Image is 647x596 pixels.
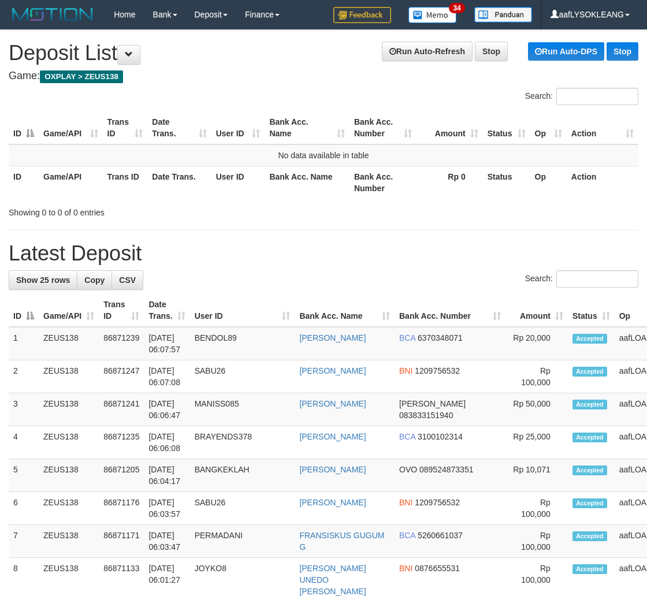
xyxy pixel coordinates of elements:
th: Action [567,166,638,199]
span: Accepted [572,433,607,442]
td: [DATE] 06:04:17 [144,459,189,492]
th: Bank Acc. Number [349,166,417,199]
span: BNI [399,366,412,375]
td: [DATE] 06:06:08 [144,426,189,459]
a: [PERSON_NAME] [299,432,366,441]
a: Show 25 rows [9,270,77,290]
td: 4 [9,426,39,459]
td: PERMADANI [190,525,295,558]
th: Bank Acc. Name: activate to sort column ascending [265,111,349,144]
th: Trans ID: activate to sort column ascending [103,111,148,144]
span: BCA [399,432,415,441]
a: Copy [77,270,112,290]
span: BCA [399,333,415,342]
td: 86871241 [99,393,144,426]
span: Copy 5260661037 to clipboard [418,531,463,540]
td: [DATE] 06:03:47 [144,525,189,558]
td: 86871247 [99,360,144,393]
th: Bank Acc. Name: activate to sort column ascending [295,294,395,327]
span: [PERSON_NAME] [399,399,466,408]
th: Action: activate to sort column ascending [567,111,638,144]
span: Copy 083833151940 to clipboard [399,411,453,420]
th: Op: activate to sort column ascending [530,111,567,144]
img: MOTION_logo.png [9,6,96,23]
td: 86871235 [99,426,144,459]
span: CSV [119,275,136,285]
a: [PERSON_NAME] [299,366,366,375]
th: Game/API: activate to sort column ascending [39,294,99,327]
td: Rp 50,000 [505,393,568,426]
span: BCA [399,531,415,540]
span: Accepted [572,334,607,344]
span: BNI [399,498,412,507]
input: Search: [556,270,638,288]
a: Run Auto-DPS [528,42,604,61]
span: Show 25 rows [16,275,70,285]
span: Accepted [572,465,607,475]
td: ZEUS138 [39,327,99,360]
th: Status: activate to sort column ascending [483,111,530,144]
span: 34 [449,3,464,13]
span: Copy [84,275,105,285]
td: Rp 10,071 [505,459,568,492]
span: Copy 3100102314 to clipboard [418,432,463,441]
td: ZEUS138 [39,525,99,558]
td: 7 [9,525,39,558]
th: Trans ID [103,166,148,199]
td: BRAYENDS378 [190,426,295,459]
td: Rp 100,000 [505,360,568,393]
h1: Deposit List [9,42,638,65]
td: 1 [9,327,39,360]
td: [DATE] 06:06:47 [144,393,189,426]
td: SABU26 [190,492,295,525]
td: ZEUS138 [39,426,99,459]
th: Date Trans. [147,166,211,199]
td: 3 [9,393,39,426]
span: Accepted [572,367,607,377]
a: Stop [607,42,638,61]
a: [PERSON_NAME] [299,498,366,507]
td: Rp 100,000 [505,492,568,525]
a: [PERSON_NAME] [299,333,366,342]
input: Search: [556,88,638,105]
td: ZEUS138 [39,459,99,492]
td: Rp 100,000 [505,525,568,558]
img: Button%20Memo.svg [408,7,457,23]
th: Amount: activate to sort column ascending [505,294,568,327]
th: User ID: activate to sort column ascending [190,294,295,327]
a: [PERSON_NAME] [299,399,366,408]
a: Stop [475,42,508,61]
img: panduan.png [474,7,532,23]
td: [DATE] 06:07:08 [144,360,189,393]
td: ZEUS138 [39,492,99,525]
th: Op [530,166,567,199]
span: OXPLAY > ZEUS138 [40,70,123,83]
td: Rp 25,000 [505,426,568,459]
img: Feedback.jpg [333,7,391,23]
td: 86871205 [99,459,144,492]
td: 86871171 [99,525,144,558]
a: [PERSON_NAME] [299,465,366,474]
td: 6 [9,492,39,525]
td: [DATE] 06:07:57 [144,327,189,360]
span: Accepted [572,564,607,574]
a: Run Auto-Refresh [382,42,473,61]
td: MANISS085 [190,393,295,426]
label: Search: [525,270,638,288]
th: User ID [211,166,265,199]
span: Copy 1209756532 to clipboard [415,498,460,507]
th: User ID: activate to sort column ascending [211,111,265,144]
th: ID [9,166,39,199]
th: Bank Acc. Number: activate to sort column ascending [395,294,505,327]
th: Status: activate to sort column ascending [568,294,615,327]
div: Showing 0 to 0 of 0 entries [9,202,261,218]
th: Game/API: activate to sort column ascending [39,111,103,144]
th: Date Trans.: activate to sort column ascending [147,111,211,144]
a: CSV [111,270,143,290]
span: Copy 1209756532 to clipboard [415,366,460,375]
a: FRANSISKUS GUGUM G [299,531,384,552]
label: Search: [525,88,638,105]
td: Rp 20,000 [505,327,568,360]
td: ZEUS138 [39,360,99,393]
span: Copy 0876655531 to clipboard [415,564,460,573]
